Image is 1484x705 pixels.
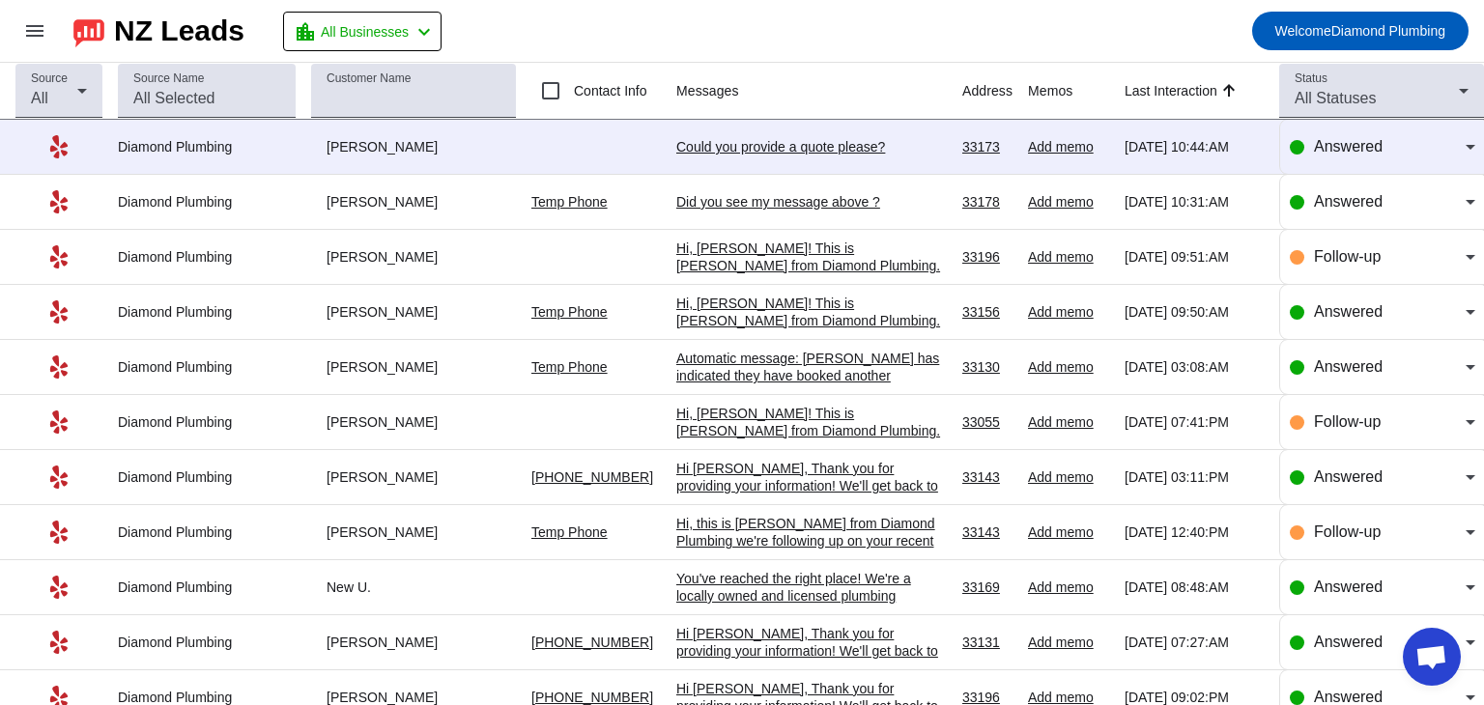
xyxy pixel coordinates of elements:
[1028,578,1109,596] div: Add memo
[1314,248,1381,265] span: Follow-up
[1125,523,1264,541] div: [DATE] 12:40:PM
[1125,193,1264,211] div: [DATE] 10:31:AM
[31,90,48,106] span: All
[1252,12,1469,50] button: WelcomeDiamond Plumbing
[73,14,104,47] img: logo
[311,193,516,211] div: [PERSON_NAME]
[676,350,947,402] div: Automatic message: [PERSON_NAME] has indicated they have booked another business for this job.
[676,138,947,155] div: Could you provide a quote please?
[1295,72,1327,85] mat-label: Status
[1028,248,1109,266] div: Add memo
[1403,628,1461,686] div: Open chat
[1275,17,1445,44] span: Diamond Plumbing
[294,20,317,43] mat-icon: location_city
[1028,413,1109,431] div: Add memo
[413,20,436,43] mat-icon: chevron_left
[118,248,296,266] div: Diamond Plumbing
[118,634,296,651] div: Diamond Plumbing
[1314,303,1383,320] span: Answered
[283,12,442,51] button: All Businesses
[47,355,71,379] mat-icon: Yelp
[47,631,71,654] mat-icon: Yelp
[47,521,71,544] mat-icon: Yelp
[1314,523,1381,540] span: Follow-up
[1125,468,1264,486] div: [DATE] 03:11:PM
[118,193,296,211] div: Diamond Plumbing
[311,634,516,651] div: [PERSON_NAME]
[1125,81,1217,100] div: Last Interaction
[118,413,296,431] div: Diamond Plumbing
[962,634,1013,651] div: 33131
[962,63,1028,120] th: Address
[962,138,1013,155] div: 33173
[1125,248,1264,266] div: [DATE] 09:51:AM
[47,135,71,158] mat-icon: Yelp
[531,690,653,705] a: [PHONE_NUMBER]
[1314,358,1383,375] span: Answered
[676,460,947,512] div: Hi [PERSON_NAME], Thank you for providing your information! We'll get back to you as soon as poss...
[31,72,68,85] mat-label: Source
[327,72,411,85] mat-label: Customer Name
[676,405,947,544] div: Hi, [PERSON_NAME]! This is [PERSON_NAME] from Diamond Plumbing. We're following up on your recent...
[1028,523,1109,541] div: Add memo
[531,469,653,485] a: [PHONE_NUMBER]
[1028,358,1109,376] div: Add memo
[676,515,947,654] div: Hi, this is [PERSON_NAME] from Diamond Plumbing we're following up on your recent plumbing servic...
[47,300,71,324] mat-icon: Yelp
[676,63,962,120] th: Messages
[962,578,1013,596] div: 33169
[531,194,608,210] a: Temp Phone
[133,72,204,85] mat-label: Source Name
[570,81,647,100] label: Contact Info
[1314,413,1381,430] span: Follow-up
[962,303,1013,321] div: 33156
[1125,303,1264,321] div: [DATE] 09:50:AM
[118,523,296,541] div: Diamond Plumbing
[962,193,1013,211] div: 33178
[962,358,1013,376] div: 33130
[1314,138,1383,155] span: Answered
[1125,634,1264,651] div: [DATE] 07:27:AM
[962,413,1013,431] div: 33055
[47,190,71,213] mat-icon: Yelp
[321,18,409,45] span: All Businesses
[311,413,516,431] div: [PERSON_NAME]
[47,245,71,268] mat-icon: Yelp
[962,523,1013,541] div: 33143
[1314,634,1383,650] span: Answered
[118,138,296,155] div: Diamond Plumbing
[311,138,516,155] div: [PERSON_NAME]
[962,468,1013,486] div: 33143
[962,248,1013,266] div: 33196
[1314,578,1383,595] span: Answered
[311,248,516,266] div: [PERSON_NAME]
[1028,468,1109,486] div: Add memo
[114,17,244,44] div: NZ Leads
[1028,138,1109,155] div: Add memo
[1125,358,1264,376] div: [DATE] 03:08:AM
[1028,63,1125,120] th: Memos
[676,193,947,211] div: Did you see my message above ?
[118,358,296,376] div: Diamond Plumbing
[311,358,516,376] div: [PERSON_NAME]
[676,295,947,434] div: Hi, [PERSON_NAME]! This is [PERSON_NAME] from Diamond Plumbing. We're following up on your recent...
[1125,578,1264,596] div: [DATE] 08:48:AM
[47,410,71,434] mat-icon: Yelp
[118,303,296,321] div: Diamond Plumbing
[118,468,296,486] div: Diamond Plumbing
[1028,634,1109,651] div: Add memo
[118,578,296,596] div: Diamond Plumbing
[676,240,947,379] div: Hi, [PERSON_NAME]! This is [PERSON_NAME] from Diamond Plumbing. We're following up on your recent...
[1314,689,1383,705] span: Answered
[1295,90,1376,106] span: All Statuses
[531,304,608,320] a: Temp Phone
[1275,23,1331,39] span: Welcome
[23,19,46,42] mat-icon: menu
[1125,138,1264,155] div: [DATE] 10:44:AM
[1314,468,1383,485] span: Answered
[133,87,280,110] input: All Selected
[47,465,71,489] mat-icon: Yelp
[1028,193,1109,211] div: Add memo
[1314,193,1383,210] span: Answered
[311,578,516,596] div: New U.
